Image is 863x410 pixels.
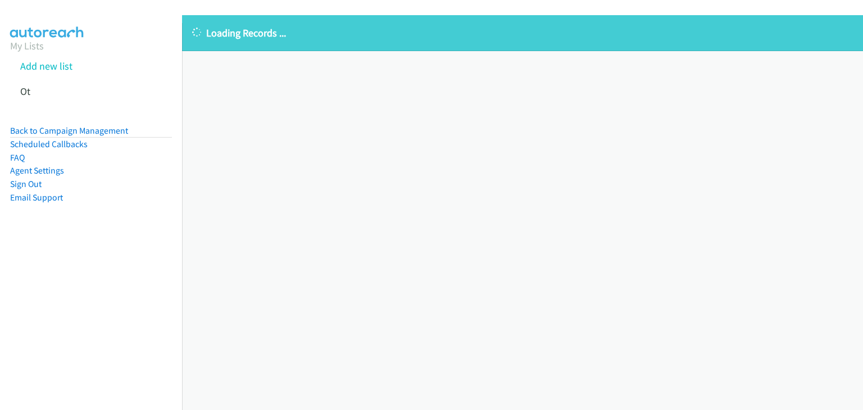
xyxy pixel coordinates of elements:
a: FAQ [10,152,25,163]
a: Ot [20,85,30,98]
a: Agent Settings [10,165,64,176]
a: My Lists [10,39,44,52]
a: Scheduled Callbacks [10,139,88,149]
a: Back to Campaign Management [10,125,128,136]
a: Email Support [10,192,63,203]
a: Sign Out [10,179,42,189]
a: Add new list [20,60,72,72]
p: Loading Records ... [192,25,853,40]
